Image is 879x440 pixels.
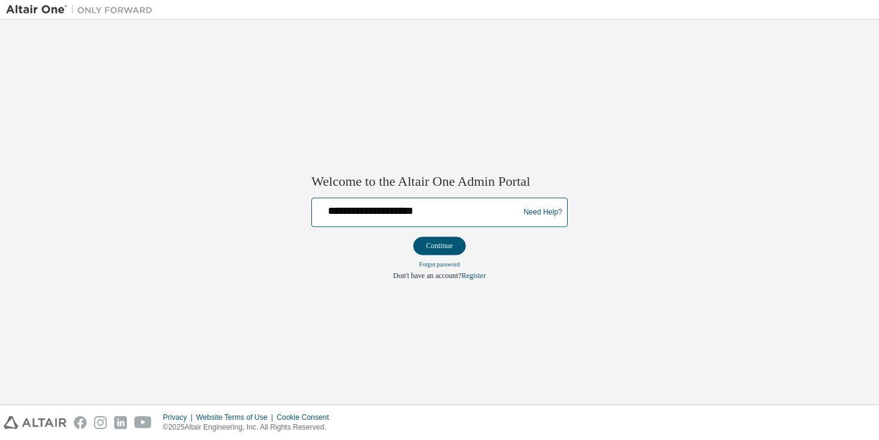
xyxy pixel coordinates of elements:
[163,413,196,422] div: Privacy
[196,413,277,422] div: Website Terms of Use
[4,416,67,429] img: altair_logo.svg
[524,212,562,213] a: Need Help?
[419,262,460,268] a: Forgot password
[277,413,336,422] div: Cookie Consent
[163,422,336,433] p: © 2025 Altair Engineering, Inc. All Rights Reserved.
[413,237,466,255] button: Continue
[134,416,152,429] img: youtube.svg
[74,416,87,429] img: facebook.svg
[6,4,159,16] img: Altair One
[114,416,127,429] img: linkedin.svg
[311,173,568,190] h2: Welcome to the Altair One Admin Portal
[461,272,486,280] a: Register
[393,272,461,280] span: Don't have an account?
[94,416,107,429] img: instagram.svg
